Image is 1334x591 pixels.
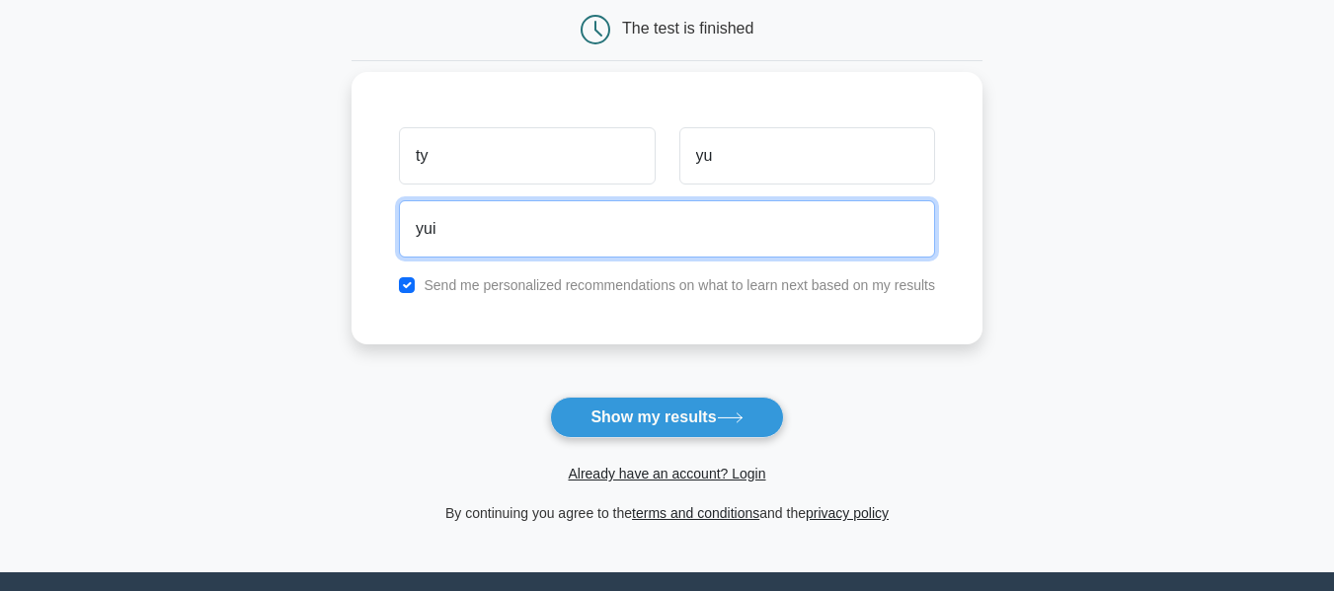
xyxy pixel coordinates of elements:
input: Last name [679,127,935,185]
a: privacy policy [806,505,889,521]
a: Already have an account? Login [568,466,765,481]
div: By continuing you agree to the and the [340,501,994,525]
input: First name [399,127,655,185]
label: Send me personalized recommendations on what to learn next based on my results [424,277,935,293]
a: terms and conditions [632,505,759,521]
div: The test is finished [622,20,753,37]
input: Email [399,200,935,258]
button: Show my results [550,397,783,438]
